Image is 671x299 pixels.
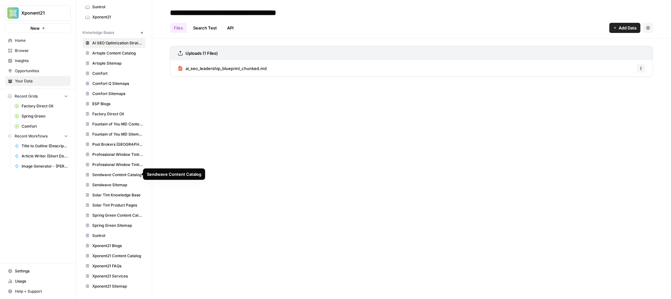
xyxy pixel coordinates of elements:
[15,133,48,139] span: Recent Workflows
[82,149,146,160] a: Professional Window Tinting Content Catalog
[92,152,143,157] span: Professional Window Tinting Content Catalog
[5,92,71,101] button: Recent Grids
[82,231,146,241] a: Suntrol
[82,281,146,291] a: Xponent21 Sitemap
[5,56,71,66] a: Insights
[92,14,143,20] span: Xponent21
[82,251,146,261] a: Xponent21 Content Catalog
[5,66,71,76] a: Opportunities
[92,91,143,97] span: Comfort Sitemaps
[92,71,143,76] span: Comfort
[92,182,143,188] span: Sendwave Sitemap
[178,60,267,77] a: ai_seo_leadership_blueprint_chunked.md
[92,223,143,228] span: Spring Green Sitemap
[15,93,38,99] span: Recent Grids
[619,25,637,31] span: Add Data
[82,48,146,58] a: Artople Content Catalog
[92,142,143,147] span: Pool Brokers [GEOGRAPHIC_DATA]
[92,233,143,239] span: Suntrol
[22,124,68,129] span: Comfort
[92,283,143,289] span: Xponent21 Sitemap
[189,23,221,33] a: Search Test
[92,131,143,137] span: Fountain of You MD Sitemap
[92,4,143,10] span: Suntrol
[82,200,146,210] a: Solar Tint Product Pages
[5,266,71,276] a: Settings
[82,241,146,251] a: Xponent21 Blogs
[92,213,143,218] span: Spring Green Content Catalog
[82,271,146,281] a: Xponent21 Services
[15,38,68,43] span: Home
[82,99,146,109] a: ESP Blogs
[15,268,68,274] span: Settings
[12,141,71,151] a: Title to Outline (Description and Tie-in Test)
[92,60,143,66] span: Artople Sitemap
[21,10,60,16] span: Xponent21
[12,111,71,121] a: Spring Green
[5,76,71,86] a: Your Data
[22,143,68,149] span: Title to Outline (Description and Tie-in Test)
[170,23,187,33] a: Files
[186,65,267,72] span: ai_seo_leadership_blueprint_chunked.md
[178,46,218,60] a: Uploads (1 Files)
[82,170,146,180] a: Sendwave Content Catalog
[82,160,146,170] a: Professional Window Tinting Sitemap
[12,101,71,111] a: Factory Direct Oil
[22,103,68,109] span: Factory Direct Oil
[82,38,146,48] a: AI SEO Optimization Strategy Playbook
[92,50,143,56] span: Artople Content Catalog
[5,35,71,46] a: Home
[15,58,68,64] span: Insights
[82,109,146,119] a: Factory Direct Oil
[12,151,71,161] a: Article Writer (Short Description and Tie In Test)
[92,202,143,208] span: Solar Tint Product Pages
[5,23,71,33] button: New
[15,289,68,294] span: Help + Support
[82,261,146,271] a: Xponent21 FAQs
[82,30,114,35] span: Knowledge Bases
[22,153,68,159] span: Article Writer (Short Description and Tie In Test)
[82,210,146,220] a: Spring Green Content Catalog
[92,273,143,279] span: Xponent21 Services
[92,101,143,107] span: ESP Blogs
[92,172,143,178] span: Sendwave Content Catalog
[82,220,146,231] a: Spring Green Sitemap
[82,89,146,99] a: Comfort Sitemaps
[5,5,71,21] button: Workspace: Xponent21
[223,23,238,33] a: API
[15,68,68,74] span: Opportunities
[92,263,143,269] span: Xponent21 FAQs
[82,79,146,89] a: Comfort Q Sitemaps
[609,23,641,33] button: Add Data
[5,131,71,141] button: Recent Workflows
[82,139,146,149] a: Pool Brokers [GEOGRAPHIC_DATA]
[5,286,71,296] button: Help + Support
[92,81,143,86] span: Comfort Q Sitemaps
[92,40,143,46] span: AI SEO Optimization Strategy Playbook
[30,25,40,31] span: New
[22,113,68,119] span: Spring Green
[82,58,146,68] a: Artople Sitemap
[186,50,218,56] h3: Uploads (1 Files)
[15,78,68,84] span: Your Data
[92,111,143,117] span: Factory Direct Oil
[12,161,71,171] a: Image Generator - [PERSON_NAME]
[15,48,68,54] span: Browse
[82,180,146,190] a: Sendwave Sitemap
[82,68,146,79] a: Comfort
[92,192,143,198] span: Solar Tint Knowledge Base
[92,121,143,127] span: Fountain of You MD Content Catalog
[82,129,146,139] a: Fountain of You MD Sitemap
[92,253,143,259] span: Xponent21 Content Catalog
[5,46,71,56] a: Browse
[22,163,68,169] span: Image Generator - [PERSON_NAME]
[82,190,146,200] a: Solar Tint Knowledge Base
[82,119,146,129] a: Fountain of You MD Content Catalog
[7,7,19,19] img: Xponent21 Logo
[5,276,71,286] a: Usage
[82,2,146,12] a: Suntrol
[92,162,143,168] span: Professional Window Tinting Sitemap
[92,243,143,249] span: Xponent21 Blogs
[82,12,146,22] a: Xponent21
[12,121,71,131] a: Comfort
